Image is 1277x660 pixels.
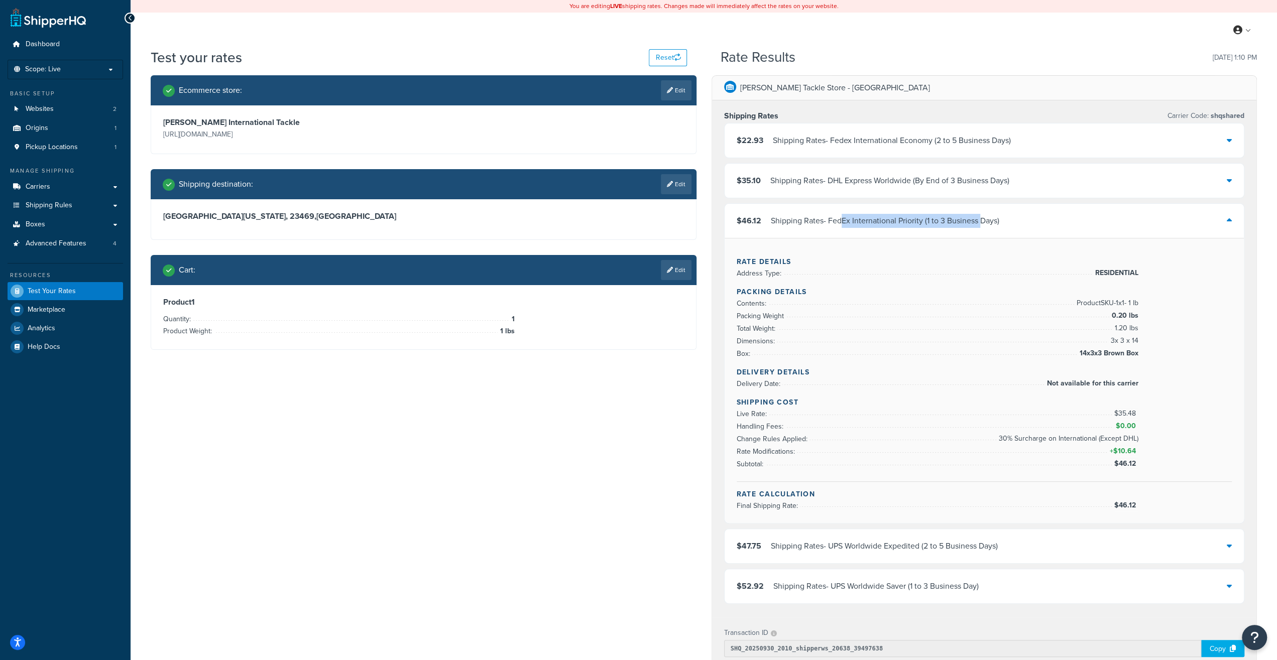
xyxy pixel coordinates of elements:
[8,138,123,157] a: Pickup Locations1
[163,117,421,127] h3: [PERSON_NAME] International Tackle
[498,325,515,337] span: 1 lbs
[737,348,753,359] span: Box:
[737,336,777,346] span: Dimensions:
[1116,421,1138,431] span: $0.00
[737,256,1232,267] h4: Rate Details
[8,234,123,253] a: Advanced Features4
[26,40,60,49] span: Dashboard
[8,138,123,157] li: Pickup Locations
[1112,322,1138,334] span: 1.20 lbs
[737,397,1232,408] h4: Shipping Cost
[8,119,123,138] a: Origins1
[737,580,764,592] span: $52.92
[8,35,123,54] a: Dashboard
[179,86,242,95] h2: Ecommerce store :
[771,214,999,228] div: Shipping Rates - FedEx International Priority (1 to 3 Business Days)
[8,196,123,215] a: Shipping Rules
[8,319,123,337] a: Analytics
[25,65,61,74] span: Scope: Live
[8,282,123,300] a: Test Your Rates
[1093,267,1138,279] span: RESIDENTIAL
[1213,51,1257,65] p: [DATE] 1:10 PM
[737,367,1232,377] h4: Delivery Details
[26,105,54,113] span: Websites
[8,215,123,234] a: Boxes
[8,100,123,118] li: Websites
[163,326,214,336] span: Product Weight:
[8,89,123,98] div: Basic Setup
[773,134,1011,148] div: Shipping Rates - Fedex International Economy (2 to 5 Business Days)
[661,80,691,100] a: Edit
[8,178,123,196] a: Carriers
[26,201,72,210] span: Shipping Rules
[1109,310,1138,322] span: 0.20 lbs
[8,100,123,118] a: Websites2
[773,579,979,593] div: Shipping Rates - UPS Worldwide Saver (1 to 3 Business Day)
[737,500,800,511] span: Final Shipping Rate:
[1077,347,1138,359] span: 14x3x3 Brown Box
[737,175,761,186] span: $35.10
[724,626,768,640] p: Transaction ID
[1113,446,1138,456] span: $10.64
[179,180,253,189] h2: Shipping destination :
[721,50,795,65] h2: Rate Results
[163,297,684,307] h3: Product 1
[8,271,123,280] div: Resources
[996,433,1138,445] span: 30% Surcharge on International (Except DHL)
[1114,458,1138,469] span: $46.12
[737,446,797,457] span: Rate Modifications:
[1107,445,1138,457] span: +
[1074,297,1138,309] span: Product SKU-1 x 1 - 1 lb
[1168,109,1244,123] p: Carrier Code:
[737,311,786,321] span: Packing Weight
[114,143,117,152] span: 1
[26,143,78,152] span: Pickup Locations
[649,49,687,66] button: Reset
[1209,110,1244,121] span: shqshared
[610,2,622,11] b: LIVE
[113,105,117,113] span: 2
[163,314,193,324] span: Quantity:
[8,119,123,138] li: Origins
[737,459,766,469] span: Subtotal:
[737,540,761,552] span: $47.75
[737,215,761,226] span: $46.12
[1114,408,1138,419] span: $35.48
[737,434,810,444] span: Change Rules Applied:
[26,239,86,248] span: Advanced Features
[26,183,50,191] span: Carriers
[661,174,691,194] a: Edit
[8,234,123,253] li: Advanced Features
[737,409,769,419] span: Live Rate:
[114,124,117,133] span: 1
[737,298,769,309] span: Contents:
[1044,377,1138,389] span: Not available for this carrier
[1114,500,1138,510] span: $46.12
[661,260,691,280] a: Edit
[737,378,783,389] span: Delivery Date:
[1108,335,1138,347] span: 3 x 3 x 14
[28,343,60,351] span: Help Docs
[151,48,242,67] h1: Test your rates
[26,220,45,229] span: Boxes
[771,539,998,553] div: Shipping Rates - UPS Worldwide Expedited (2 to 5 Business Days)
[737,135,763,146] span: $22.93
[8,167,123,175] div: Manage Shipping
[8,301,123,319] a: Marketplace
[8,338,123,356] a: Help Docs
[737,421,786,432] span: Handling Fees:
[1242,625,1267,650] button: Open Resource Center
[163,211,684,221] h3: [GEOGRAPHIC_DATA][US_STATE], 23469 , [GEOGRAPHIC_DATA]
[28,324,55,333] span: Analytics
[724,111,778,121] h3: Shipping Rates
[1201,640,1244,657] div: Copy
[737,489,1232,499] h4: Rate Calculation
[770,174,1009,188] div: Shipping Rates - DHL Express Worldwide (By End of 3 Business Days)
